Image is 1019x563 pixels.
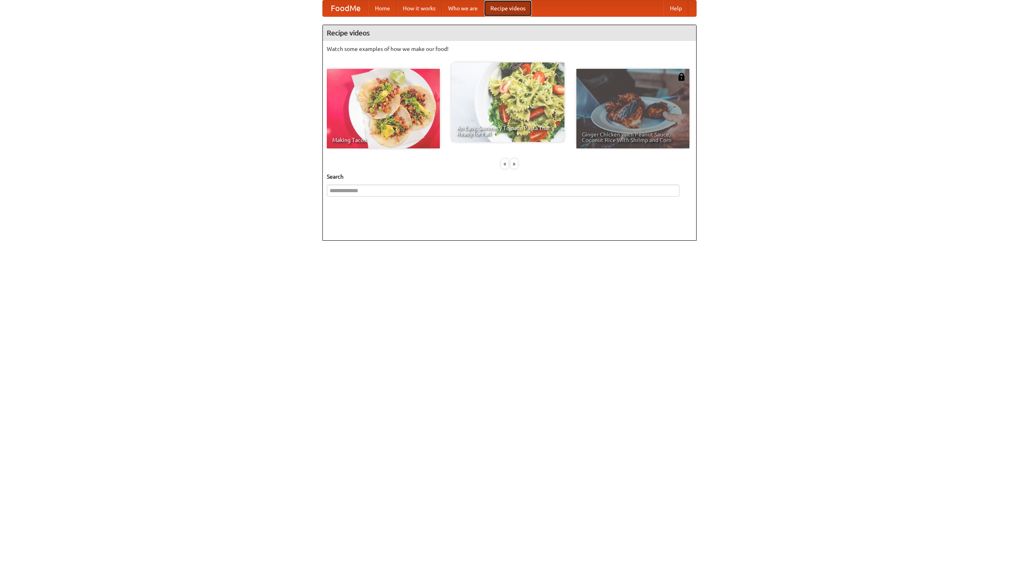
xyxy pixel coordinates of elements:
div: « [501,159,508,169]
span: Making Tacos [332,137,434,143]
a: Making Tacos [327,69,440,148]
h5: Search [327,173,692,181]
a: FoodMe [323,0,369,16]
a: An Easy, Summery Tomato Pasta That's Ready for Fall [451,62,564,142]
p: Watch some examples of how we make our food! [327,45,692,53]
a: Who we are [442,0,484,16]
a: Home [369,0,396,16]
a: Recipe videos [484,0,532,16]
h4: Recipe videos [323,25,696,41]
img: 483408.png [677,73,685,81]
a: How it works [396,0,442,16]
div: » [511,159,518,169]
a: Help [664,0,688,16]
span: An Easy, Summery Tomato Pasta That's Ready for Fall [457,125,559,136]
